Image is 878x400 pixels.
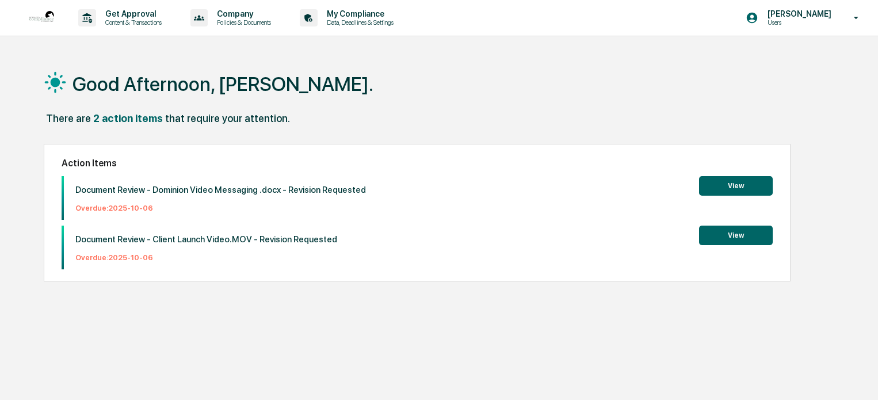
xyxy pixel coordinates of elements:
p: Overdue: 2025-10-06 [75,204,366,212]
p: Data, Deadlines & Settings [318,18,399,26]
p: Get Approval [96,9,167,18]
p: Policies & Documents [208,18,277,26]
p: [PERSON_NAME] [758,9,837,18]
div: 2 action items [93,112,163,124]
h2: Action Items [62,158,773,169]
p: Overdue: 2025-10-06 [75,253,337,262]
p: Document Review - Client Launch Video.MOV - Revision Requested [75,234,337,245]
div: that require your attention. [165,112,290,124]
button: View [699,226,773,245]
p: Company [208,9,277,18]
button: View [699,176,773,196]
p: Document Review - Dominion Video Messaging .docx - Revision Requested [75,185,366,195]
h1: Good Afternoon, [PERSON_NAME]. [72,73,373,96]
img: logo [28,4,55,32]
p: Users [758,18,837,26]
p: My Compliance [318,9,399,18]
div: There are [46,112,91,124]
a: View [699,180,773,191]
p: Content & Transactions [96,18,167,26]
a: View [699,229,773,240]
